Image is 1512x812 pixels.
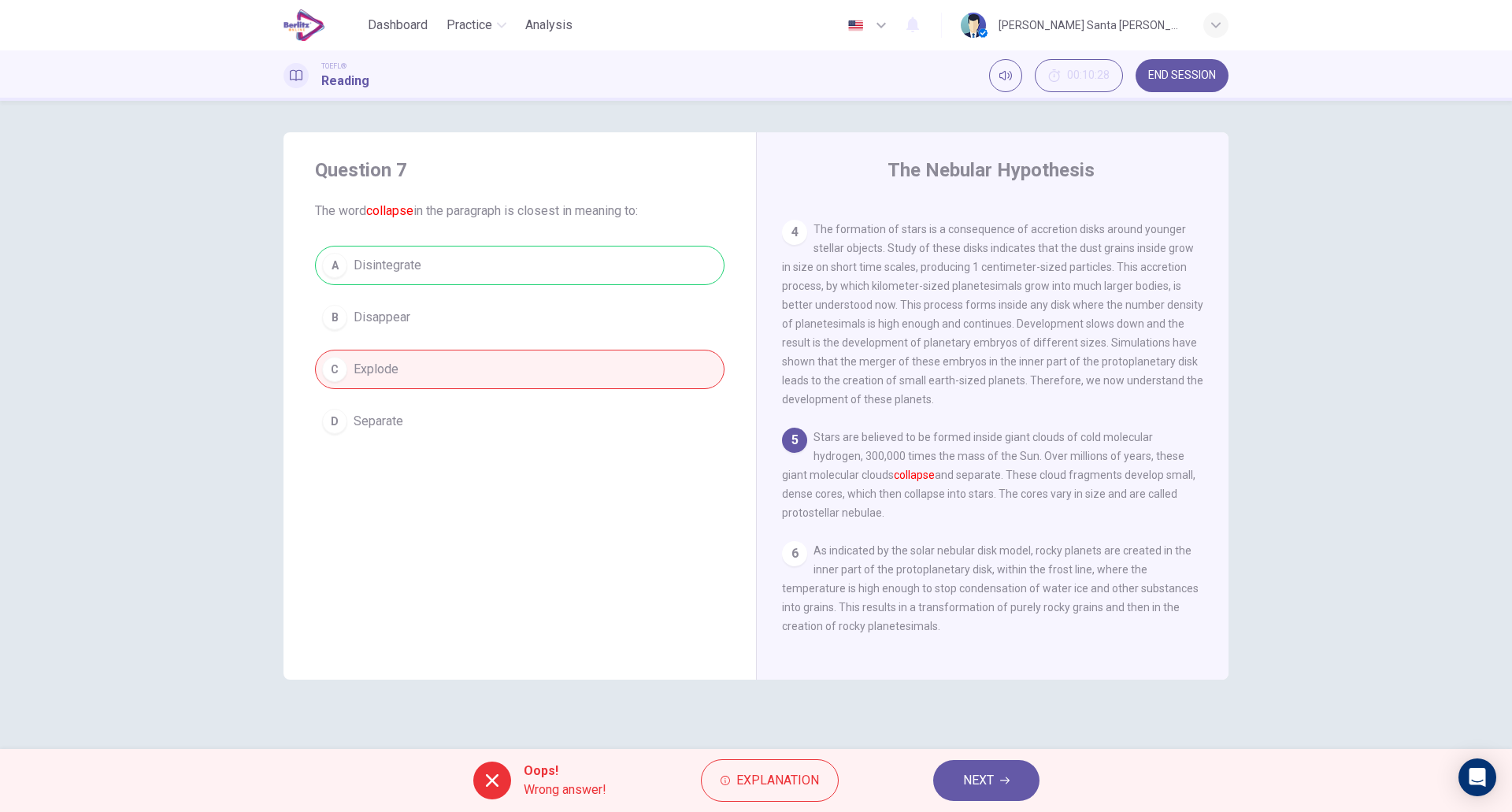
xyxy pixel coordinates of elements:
[1035,59,1123,92] div: Hide
[315,202,724,221] span: The word in the paragraph is closest in meaning to:
[1136,59,1228,92] button: END SESSION
[782,220,807,245] div: 4
[782,541,807,566] div: 6
[846,20,865,32] img: en
[283,9,361,41] a: EduSynch logo
[368,16,428,35] span: Dashboard
[963,769,994,792] span: NEXT
[782,223,1203,406] span: The formation of stars is a consequence of accretion disks around younger stellar objects. Study ...
[447,16,492,35] span: Practice
[999,16,1184,35] div: [PERSON_NAME] Santa [PERSON_NAME]
[321,72,369,91] h1: Reading
[1148,69,1216,82] span: END SESSION
[524,762,606,780] span: Oops!
[366,203,413,218] font: collapse
[933,760,1039,801] button: NEXT
[701,759,839,802] button: Explanation
[283,9,325,41] img: EduSynch logo
[1035,59,1123,92] button: 00:10:28
[361,11,434,39] button: Dashboard
[440,11,513,39] button: Practice
[1067,69,1110,82] span: 00:10:28
[519,11,579,39] button: Analysis
[782,431,1195,519] span: Stars are believed to be formed inside giant clouds of cold molecular hydrogen, 300,000 times the...
[525,16,573,35] span: Analysis
[524,780,606,799] span: Wrong answer!
[321,61,346,72] span: TOEFL®
[888,158,1095,183] h4: The Nebular Hypothesis
[1458,758,1496,796] div: Open Intercom Messenger
[961,13,986,38] img: Profile picture
[782,428,807,453] div: 5
[736,769,819,792] span: Explanation
[894,469,935,481] font: collapse
[315,158,724,183] h4: Question 7
[782,544,1199,632] span: As indicated by the solar nebular disk model, rocky planets are created in the inner part of the ...
[989,59,1022,92] div: Mute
